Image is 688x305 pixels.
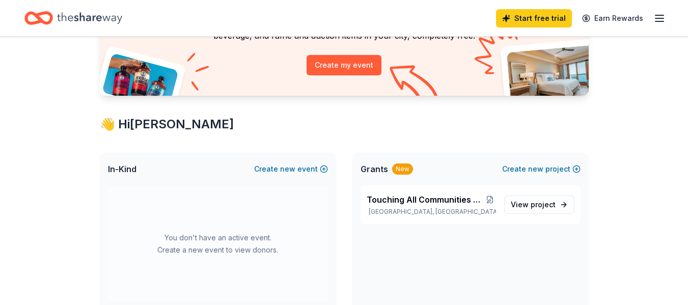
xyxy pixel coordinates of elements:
span: In-Kind [108,163,136,175]
span: Touching All Communities Youth Mentoring Program [367,193,485,206]
a: Home [24,6,122,30]
span: View [511,199,556,211]
a: Start free trial [496,9,572,27]
p: [GEOGRAPHIC_DATA], [GEOGRAPHIC_DATA] [367,208,496,216]
button: Create my event [307,55,381,75]
button: Createnewevent [254,163,328,175]
span: Grants [361,163,388,175]
span: new [528,163,543,175]
div: New [392,163,413,175]
span: new [280,163,295,175]
div: You don't have an active event. Create a new event to view donors. [108,185,328,302]
a: View project [504,196,574,214]
span: project [531,200,556,209]
a: Earn Rewards [576,9,649,27]
div: 👋 Hi [PERSON_NAME] [100,116,589,132]
button: Createnewproject [502,163,581,175]
img: Curvy arrow [390,65,441,103]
